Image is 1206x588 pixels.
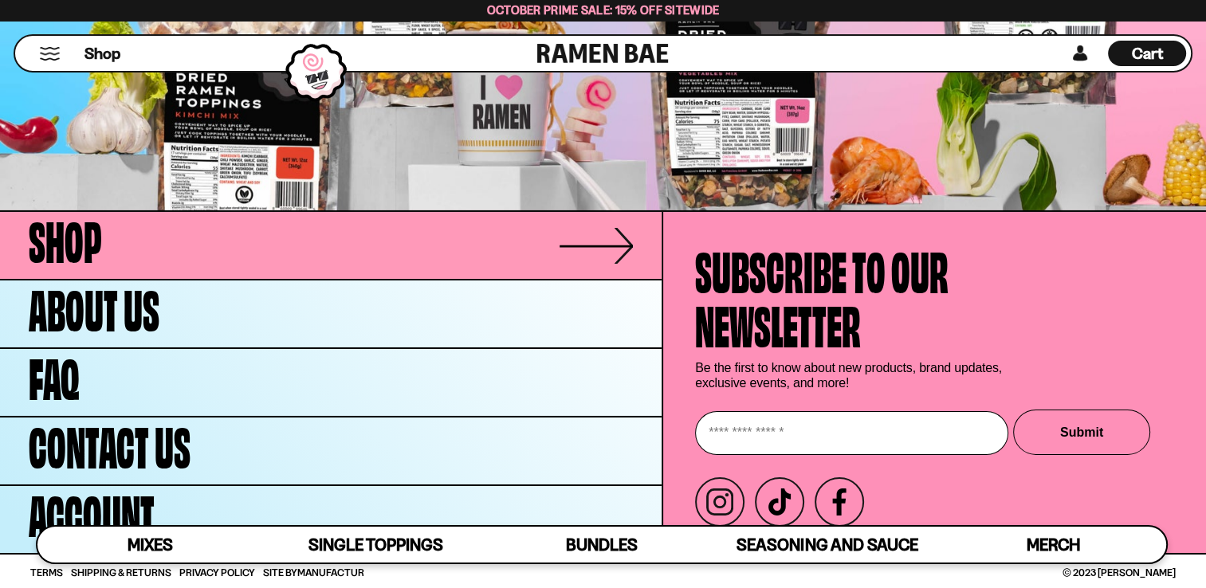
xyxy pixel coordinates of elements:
[179,567,255,578] a: Privacy Policy
[297,566,364,578] a: Manufactur
[30,567,63,578] a: Terms
[695,360,1014,390] p: Be the first to know about new products, brand updates, exclusive events, and more!
[1063,567,1176,578] span: © 2023 [PERSON_NAME]
[29,279,159,333] span: About Us
[84,41,120,66] a: Shop
[695,411,1008,455] input: Enter your email
[1013,410,1150,455] button: Submit
[487,2,720,18] span: October Prime Sale: 15% off Sitewide
[84,43,120,65] span: Shop
[29,484,155,539] span: Account
[1108,36,1186,71] div: Cart
[71,567,171,578] a: Shipping & Returns
[1132,44,1163,63] span: Cart
[695,241,949,349] h4: Subscribe to our newsletter
[263,567,364,578] span: Site By
[29,210,102,265] span: Shop
[39,47,61,61] button: Mobile Menu Trigger
[29,347,80,402] span: FAQ
[29,416,191,470] span: Contact Us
